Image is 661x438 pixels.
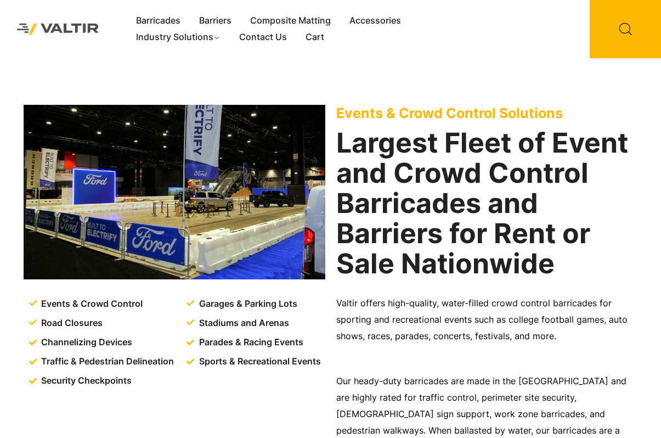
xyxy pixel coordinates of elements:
[38,373,132,389] span: Security Checkpoints
[336,128,638,279] h2: Largest Fleet of Event and Crowd Control Barricades and Barriers for Rent or Sale Nationwide
[127,13,190,29] a: Barricades
[196,296,297,312] span: Garages & Parking Lots
[230,29,296,46] a: Contact Us
[296,29,334,46] a: Cart
[196,334,303,351] span: Parades & Racing Events
[340,13,410,29] a: Accessories
[127,29,230,46] a: Industry Solutions
[38,296,143,312] span: Events & Crowd Control
[241,13,340,29] a: Composite Matting
[336,295,638,345] p: Valtir offers high-quality, water-filled crowd control barricades for sporting and recreational e...
[196,353,321,370] span: Sports & Recreational Events
[336,105,638,121] p: Events & Crowd Control Solutions
[38,353,174,370] span: Traffic & Pedestrian Delineation
[196,315,289,332] span: Stadiums and Arenas
[38,315,103,332] span: Road Closures
[38,334,132,351] span: Channelizing Devices
[8,15,108,43] img: Valtir Rentals
[190,13,241,29] a: Barriers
